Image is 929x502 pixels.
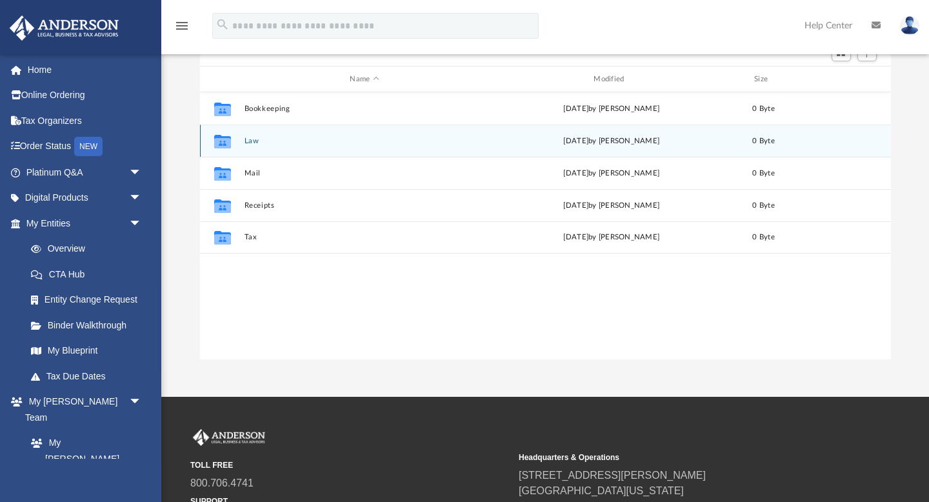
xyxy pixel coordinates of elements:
a: [STREET_ADDRESS][PERSON_NAME] [519,470,706,481]
button: Mail [244,169,485,177]
div: [DATE] by [PERSON_NAME] [491,168,732,179]
div: id [795,74,885,85]
a: My [PERSON_NAME] Team [18,430,148,488]
div: Modified [490,74,732,85]
img: User Pic [900,16,919,35]
a: Overview [18,236,161,262]
div: Name [243,74,484,85]
a: Tax Organizers [9,108,161,134]
a: Home [9,57,161,83]
a: Entity Change Request [18,287,161,313]
span: arrow_drop_down [129,185,155,212]
a: My [PERSON_NAME] Teamarrow_drop_down [9,389,155,430]
img: Anderson Advisors Platinum Portal [6,15,123,41]
span: 0 Byte [752,170,775,177]
a: Order StatusNEW [9,134,161,160]
a: Binder Walkthrough [18,312,161,338]
span: arrow_drop_down [129,210,155,237]
button: Bookkeeping [244,105,485,113]
span: 0 Byte [752,137,775,145]
button: Tax [244,234,485,242]
a: menu [174,25,190,34]
img: Anderson Advisors Platinum Portal [190,429,268,446]
a: Tax Due Dates [18,363,161,389]
div: [DATE] by [PERSON_NAME] [491,200,732,212]
i: search [215,17,230,32]
a: My Entitiesarrow_drop_down [9,210,161,236]
div: [DATE] by [PERSON_NAME] [491,136,732,147]
div: id [205,74,237,85]
a: CTA Hub [18,261,161,287]
span: 0 Byte [752,105,775,112]
a: My Blueprint [18,338,155,364]
a: Online Ordering [9,83,161,108]
a: 800.706.4741 [190,477,254,488]
i: menu [174,18,190,34]
span: 0 Byte [752,202,775,209]
small: TOLL FREE [190,459,510,471]
span: arrow_drop_down [129,159,155,186]
a: Platinum Q&Aarrow_drop_down [9,159,161,185]
button: Receipts [244,201,485,210]
div: grid [200,92,891,360]
span: arrow_drop_down [129,389,155,416]
div: NEW [74,137,103,156]
button: Law [244,137,485,145]
a: [GEOGRAPHIC_DATA][US_STATE] [519,485,684,496]
div: Size [737,74,789,85]
span: 0 Byte [752,234,775,241]
div: [DATE] by [PERSON_NAME] [491,232,732,243]
small: Headquarters & Operations [519,452,838,463]
a: Digital Productsarrow_drop_down [9,185,161,211]
div: [DATE] by [PERSON_NAME] [491,103,732,115]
